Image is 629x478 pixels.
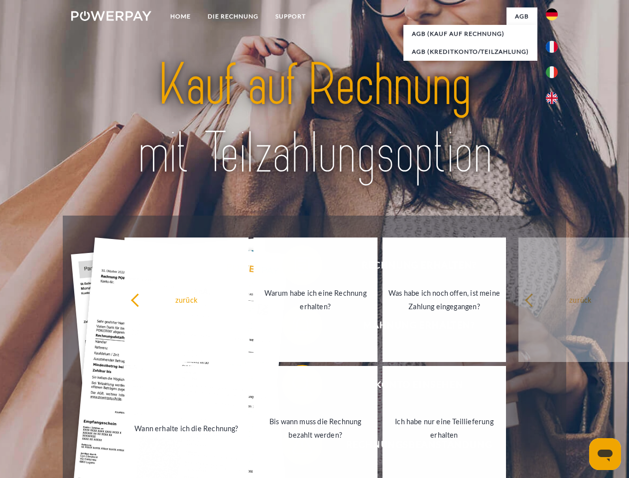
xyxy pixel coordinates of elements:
[199,7,267,25] a: DIE RECHNUNG
[382,238,506,362] a: Was habe ich noch offen, ist meine Zahlung eingegangen?
[589,438,621,470] iframe: Schaltfläche zum Öffnen des Messaging-Fensters
[130,293,243,306] div: zurück
[388,415,501,442] div: Ich habe nur eine Teillieferung erhalten
[71,11,151,21] img: logo-powerpay-white.svg
[162,7,199,25] a: Home
[546,92,558,104] img: en
[403,25,537,43] a: AGB (Kauf auf Rechnung)
[546,66,558,78] img: it
[259,286,372,313] div: Warum habe ich eine Rechnung erhalten?
[388,286,501,313] div: Was habe ich noch offen, ist meine Zahlung eingegangen?
[267,7,314,25] a: SUPPORT
[259,415,372,442] div: Bis wann muss die Rechnung bezahlt werden?
[95,48,534,191] img: title-powerpay_de.svg
[546,8,558,20] img: de
[546,41,558,53] img: fr
[403,43,537,61] a: AGB (Kreditkonto/Teilzahlung)
[506,7,537,25] a: agb
[130,421,243,435] div: Wann erhalte ich die Rechnung?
